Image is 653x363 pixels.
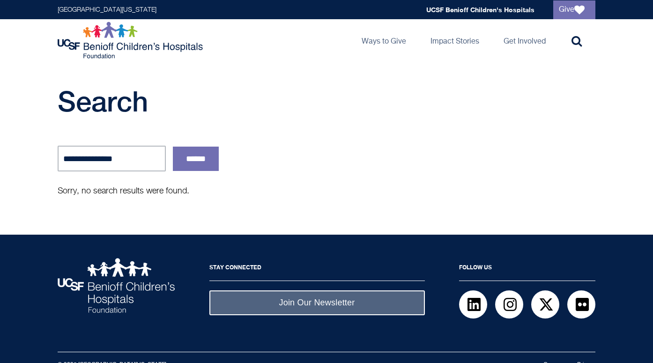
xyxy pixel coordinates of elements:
[426,6,534,14] a: UCSF Benioff Children's Hospitals
[58,258,175,313] img: UCSF Benioff Children's Hospitals
[58,185,386,197] p: Sorry, no search results were found.
[58,22,205,59] img: Logo for UCSF Benioff Children's Hospitals Foundation
[496,19,553,61] a: Get Involved
[459,258,595,281] h2: Follow Us
[354,19,414,61] a: Ways to Give
[209,258,425,281] h2: Stay Connected
[58,85,418,118] h1: Search
[553,0,595,19] a: Give
[58,7,156,13] a: [GEOGRAPHIC_DATA][US_STATE]
[423,19,487,61] a: Impact Stories
[209,290,425,315] a: Join Our Newsletter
